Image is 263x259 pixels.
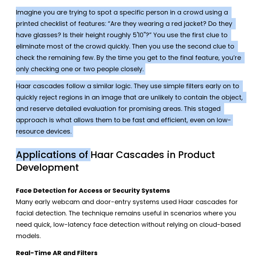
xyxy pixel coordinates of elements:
p: Haar cascades follow a similar logic. They use simple filters early on to quickly reject regions ... [16,80,247,137]
p: Imagine you are trying to spot a specific person in a crowd using a printed checklist of features... [16,7,247,75]
strong: Face Detection for Access or Security Systems [16,186,170,195]
h3: Applications of Haar Cascades in Product Development [16,148,247,174]
p: Many early webcam and door-entry systems used Haar cascades for facial detection. The technique r... [16,185,247,242]
strong: Real-Time AR and Filters [16,248,98,257]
